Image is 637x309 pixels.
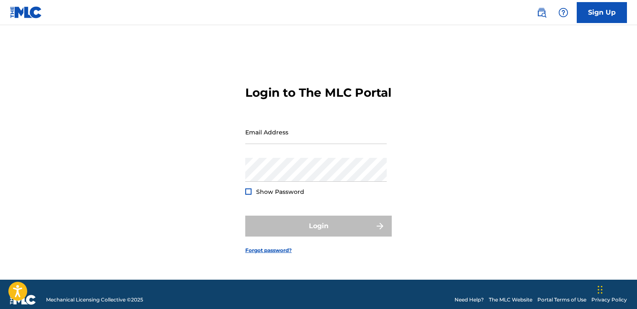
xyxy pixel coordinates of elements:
[558,8,568,18] img: help
[577,2,627,23] a: Sign Up
[256,188,304,196] span: Show Password
[46,296,143,304] span: Mechanical Licensing Collective © 2025
[595,269,637,309] iframe: Chat Widget
[555,4,572,21] div: Help
[455,296,484,304] a: Need Help?
[537,8,547,18] img: search
[537,296,586,304] a: Portal Terms of Use
[245,247,292,254] a: Forgot password?
[533,4,550,21] a: Public Search
[489,296,532,304] a: The MLC Website
[245,85,391,100] h3: Login to The MLC Portal
[10,6,42,18] img: MLC Logo
[598,277,603,302] div: Drag
[10,295,36,305] img: logo
[591,296,627,304] a: Privacy Policy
